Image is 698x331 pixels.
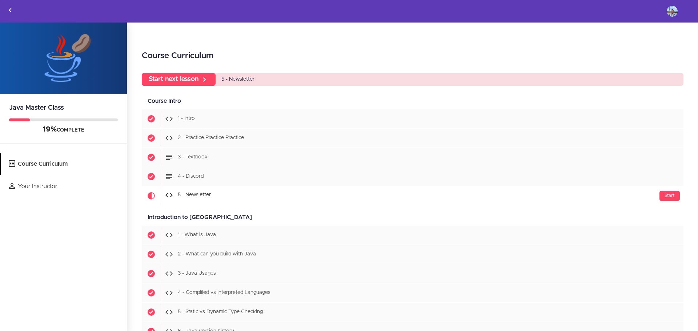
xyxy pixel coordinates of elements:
[142,264,161,283] span: Completed item
[6,6,15,15] svg: Back to courses
[178,193,211,198] span: 5 - Newsletter
[178,233,216,238] span: 1 - What is Java
[142,50,683,62] h2: Course Curriculum
[142,167,683,186] a: Completed item 4 - Discord
[178,155,208,160] span: 3 - Textbook
[178,310,263,315] span: 5 - Static vs Dynamic Type Checking
[142,245,161,264] span: Completed item
[142,93,683,109] div: Course Intro
[1,153,127,175] a: Course Curriculum
[178,174,204,179] span: 4 - Discord
[667,6,678,17] img: javidetena97@gmail.com
[142,283,161,302] span: Completed item
[142,148,683,167] a: Completed item 3 - Textbook
[142,129,683,148] a: Completed item 2 - Practice Practice Practice
[142,73,216,86] a: Start next lesson
[142,109,683,128] a: Completed item 1 - Intro
[142,186,683,205] a: Current item Start 5 - Newsletter
[142,167,161,186] span: Completed item
[178,116,195,121] span: 1 - Intro
[221,77,254,82] span: 5 - Newsletter
[9,125,118,134] div: COMPLETE
[142,283,683,302] a: Completed item 4 - Compliled vs Interpreted Languages
[142,109,161,128] span: Completed item
[142,186,161,205] span: Current item
[142,226,161,245] span: Completed item
[178,271,216,276] span: 3 - Java Usages
[178,252,256,257] span: 2 - What can you build with Java
[142,303,161,322] span: Completed item
[142,129,161,148] span: Completed item
[142,245,683,264] a: Completed item 2 - What can you build with Java
[178,290,270,295] span: 4 - Compliled vs Interpreted Languages
[659,191,680,201] div: Start
[1,175,127,198] a: Your Instructor
[142,209,683,226] div: Introduction to [GEOGRAPHIC_DATA]
[142,226,683,245] a: Completed item 1 - What is Java
[43,126,57,133] span: 19%
[0,0,20,22] a: Back to courses
[142,303,683,322] a: Completed item 5 - Static vs Dynamic Type Checking
[142,264,683,283] a: Completed item 3 - Java Usages
[142,148,161,167] span: Completed item
[178,136,244,141] span: 2 - Practice Practice Practice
